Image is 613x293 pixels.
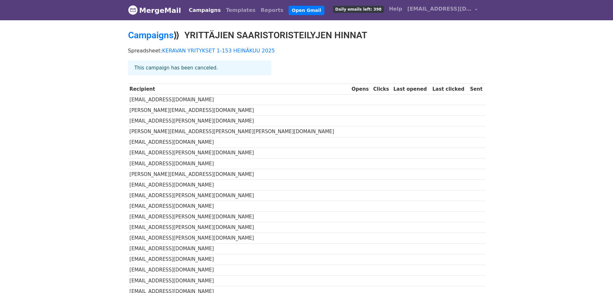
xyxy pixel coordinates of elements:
td: [EMAIL_ADDRESS][DOMAIN_NAME] [128,254,350,265]
td: [EMAIL_ADDRESS][PERSON_NAME][DOMAIN_NAME] [128,212,350,222]
a: Reports [258,4,286,17]
th: Last clicked [431,84,469,95]
a: MergeMail [128,4,181,17]
a: Open Gmail [289,6,324,15]
td: [EMAIL_ADDRESS][PERSON_NAME][DOMAIN_NAME] [128,233,350,243]
td: [EMAIL_ADDRESS][DOMAIN_NAME] [128,179,350,190]
h2: ⟫ YRITTÄJIEN SAARISTORISTEILYJEN HINNAT [128,30,485,41]
td: [EMAIL_ADDRESS][PERSON_NAME][DOMAIN_NAME] [128,148,350,158]
a: Help [386,3,405,15]
div: This campaign has been canceled. [128,60,271,76]
td: [PERSON_NAME][EMAIL_ADDRESS][PERSON_NAME][PERSON_NAME][DOMAIN_NAME] [128,126,350,137]
a: [EMAIL_ADDRESS][DOMAIN_NAME] [405,3,480,18]
td: [EMAIL_ADDRESS][DOMAIN_NAME] [128,95,350,105]
p: Spreadsheet: [128,47,485,54]
td: [EMAIL_ADDRESS][PERSON_NAME][DOMAIN_NAME] [128,190,350,201]
td: [EMAIL_ADDRESS][PERSON_NAME][DOMAIN_NAME] [128,116,350,126]
td: [EMAIL_ADDRESS][DOMAIN_NAME] [128,201,350,212]
th: Sent [469,84,485,95]
th: Recipient [128,84,350,95]
td: [PERSON_NAME][EMAIL_ADDRESS][DOMAIN_NAME] [128,169,350,179]
th: Opens [350,84,372,95]
a: KERAVAN YRITYKSET 1-153 HEINÄKUU 2025 [162,48,275,54]
th: Clicks [372,84,392,95]
td: [EMAIL_ADDRESS][DOMAIN_NAME] [128,137,350,148]
a: Templates [223,4,258,17]
td: [EMAIL_ADDRESS][DOMAIN_NAME] [128,275,350,286]
span: [EMAIL_ADDRESS][DOMAIN_NAME] [407,5,472,13]
a: Campaigns [186,4,223,17]
td: [PERSON_NAME][EMAIL_ADDRESS][DOMAIN_NAME] [128,105,350,116]
span: Daily emails left: 398 [333,6,384,13]
td: [EMAIL_ADDRESS][DOMAIN_NAME] [128,243,350,254]
img: MergeMail logo [128,5,138,15]
th: Last opened [392,84,431,95]
a: Campaigns [128,30,173,41]
td: [EMAIL_ADDRESS][PERSON_NAME][DOMAIN_NAME] [128,222,350,233]
td: [EMAIL_ADDRESS][DOMAIN_NAME] [128,265,350,275]
td: [EMAIL_ADDRESS][DOMAIN_NAME] [128,158,350,169]
a: Daily emails left: 398 [330,3,386,15]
